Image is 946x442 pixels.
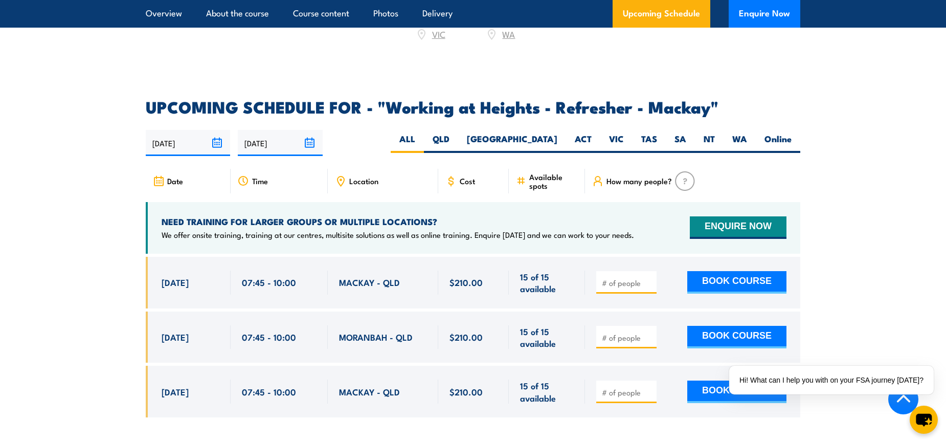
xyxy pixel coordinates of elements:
span: 07:45 - 10:00 [242,331,296,343]
span: Location [349,176,378,185]
span: $210.00 [449,331,483,343]
span: Cost [460,176,475,185]
label: VIC [600,133,633,153]
span: 15 of 15 available [520,271,574,295]
span: [DATE] [162,276,189,288]
span: 07:45 - 10:00 [242,276,296,288]
label: ACT [566,133,600,153]
button: BOOK COURSE [687,381,786,403]
label: Online [756,133,800,153]
span: $210.00 [449,386,483,397]
label: SA [666,133,695,153]
input: # of people [602,387,653,397]
span: $210.00 [449,276,483,288]
label: TAS [633,133,666,153]
div: Hi! What can I help you with on your FSA journey [DATE]? [729,366,934,394]
button: chat-button [910,406,938,434]
span: MACKAY - QLD [339,386,400,397]
input: # of people [602,278,653,288]
span: 15 of 15 available [520,380,574,404]
span: [DATE] [162,386,189,397]
label: [GEOGRAPHIC_DATA] [458,133,566,153]
button: BOOK COURSE [687,326,786,348]
span: How many people? [606,176,672,185]
span: 15 of 15 available [520,325,574,349]
span: MACKAY - QLD [339,276,400,288]
span: 07:45 - 10:00 [242,386,296,397]
label: NT [695,133,724,153]
input: # of people [602,333,653,343]
input: To date [238,130,322,156]
label: QLD [424,133,458,153]
h4: NEED TRAINING FOR LARGER GROUPS OR MULTIPLE LOCATIONS? [162,216,634,227]
span: [DATE] [162,331,189,343]
button: BOOK COURSE [687,271,786,294]
span: Time [252,176,268,185]
span: MORANBAH - QLD [339,331,413,343]
input: From date [146,130,230,156]
button: ENQUIRE NOW [690,216,786,239]
label: ALL [391,133,424,153]
h2: UPCOMING SCHEDULE FOR - "Working at Heights - Refresher - Mackay" [146,99,800,114]
span: Available spots [529,172,578,190]
span: Date [167,176,183,185]
label: WA [724,133,756,153]
p: We offer onsite training, training at our centres, multisite solutions as well as online training... [162,230,634,240]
